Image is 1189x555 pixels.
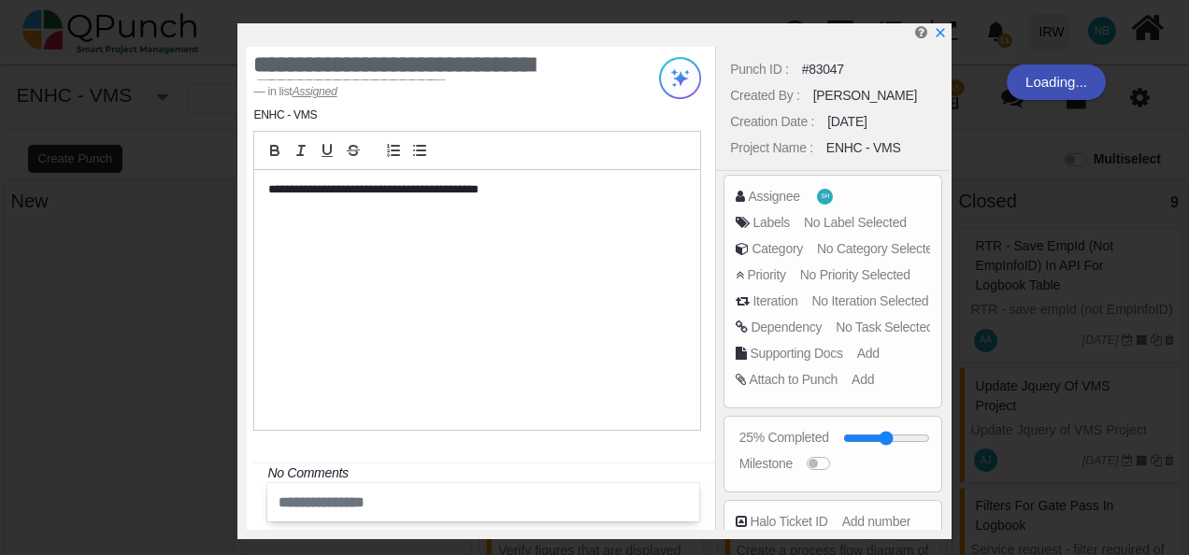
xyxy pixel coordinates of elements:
li: ENHC - VMS [253,107,317,123]
svg: x [934,26,947,39]
i: No Comments [267,465,348,480]
div: Loading... [1007,64,1106,100]
i: Edit Punch [915,25,927,39]
a: x [934,25,947,40]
